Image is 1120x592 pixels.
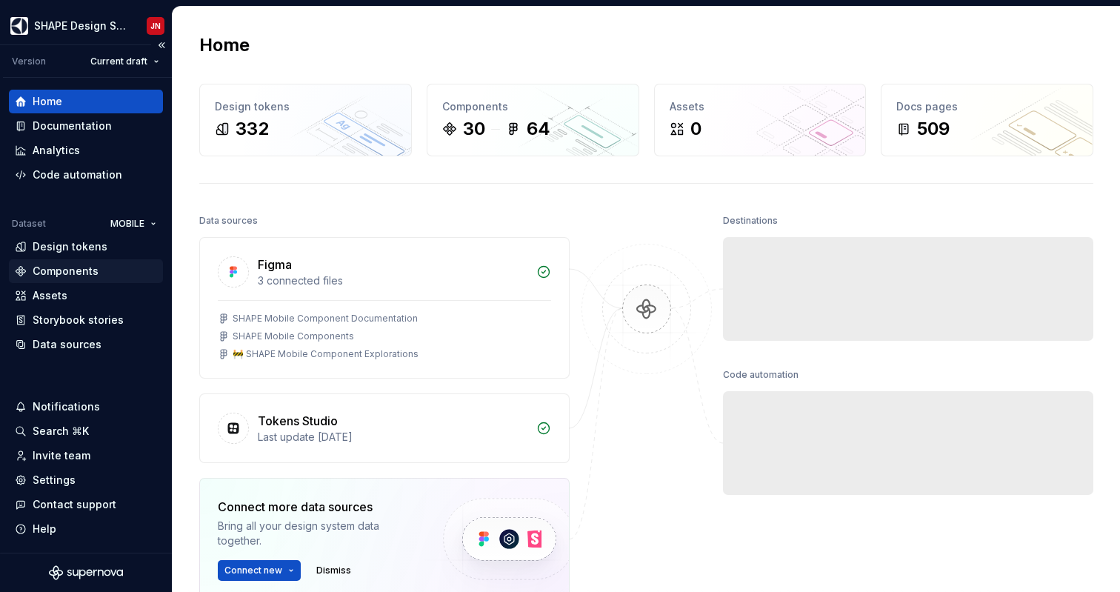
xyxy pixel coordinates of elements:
button: Search ⌘K [9,419,163,443]
div: 🚧 SHAPE Mobile Component Explorations [233,348,419,360]
svg: Supernova Logo [49,565,123,580]
div: Invite team [33,448,90,463]
div: Dataset [12,218,46,230]
div: 332 [236,117,269,141]
button: Collapse sidebar [151,35,172,56]
div: Search ⌘K [33,424,89,439]
span: MOBILE [110,218,144,230]
div: Destinations [723,210,778,231]
a: Documentation [9,114,163,138]
a: Assets0 [654,84,867,156]
div: Bring all your design system data together. [218,519,418,548]
a: Docs pages509 [881,84,1093,156]
div: Data sources [199,210,258,231]
div: Tokens Studio [258,412,338,430]
div: Assets [670,99,851,114]
a: Invite team [9,444,163,468]
div: Data sources [33,337,101,352]
div: Components [442,99,624,114]
a: Design tokens332 [199,84,412,156]
button: Current draft [84,51,166,72]
div: Settings [33,473,76,488]
div: Assets [33,288,67,303]
div: Documentation [33,119,112,133]
div: Analytics [33,143,80,158]
div: Storybook stories [33,313,124,327]
a: Assets [9,284,163,307]
a: Settings [9,468,163,492]
button: Notifications [9,395,163,419]
a: Tokens StudioLast update [DATE] [199,393,570,463]
button: Contact support [9,493,163,516]
a: Code automation [9,163,163,187]
span: Dismiss [316,565,351,576]
div: JN [150,20,161,32]
div: Connect more data sources [218,498,418,516]
div: 30 [463,117,485,141]
button: Dismiss [310,560,358,581]
div: Home [33,94,62,109]
img: 1131f18f-9b94-42a4-847a-eabb54481545.png [10,17,28,35]
a: Design tokens [9,235,163,259]
div: Notifications [33,399,100,414]
a: Components [9,259,163,283]
a: Components3064 [427,84,639,156]
div: 509 [917,117,950,141]
a: Figma3 connected filesSHAPE Mobile Component DocumentationSHAPE Mobile Components🚧 SHAPE Mobile C... [199,237,570,379]
button: SHAPE Design SystemJN [3,10,169,41]
div: Design tokens [33,239,107,254]
h2: Home [199,33,250,57]
div: SHAPE Mobile Component Documentation [233,313,418,325]
div: Docs pages [896,99,1078,114]
a: Home [9,90,163,113]
a: Analytics [9,139,163,162]
div: 64 [527,117,550,141]
span: Current draft [90,56,147,67]
a: Data sources [9,333,163,356]
div: Code automation [33,167,122,182]
div: Figma [258,256,292,273]
div: Design tokens [215,99,396,114]
div: SHAPE Mobile Components [233,330,354,342]
span: Connect new [224,565,282,576]
div: Version [12,56,46,67]
div: 0 [690,117,701,141]
div: 3 connected files [258,273,527,288]
div: Help [33,522,56,536]
button: MOBILE [104,213,163,234]
div: SHAPE Design System [34,19,129,33]
a: Storybook stories [9,308,163,332]
div: Contact support [33,497,116,512]
button: Connect new [218,560,301,581]
div: Last update [DATE] [258,430,527,445]
div: Components [33,264,99,279]
button: Help [9,517,163,541]
div: Code automation [723,365,799,385]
